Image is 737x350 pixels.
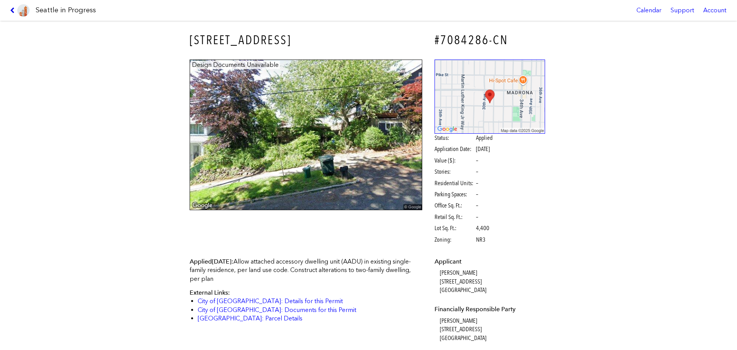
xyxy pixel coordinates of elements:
[440,269,545,294] dd: [PERSON_NAME] [STREET_ADDRESS] [GEOGRAPHIC_DATA]
[435,156,475,165] span: Value ($):
[435,224,475,232] span: Lot Sq. Ft.:
[198,306,356,314] a: City of [GEOGRAPHIC_DATA]: Documents for this Permit
[435,134,475,142] span: Status:
[476,156,478,165] span: –
[190,257,422,283] p: Allow attached accessory dwelling unit (AADU) in existing single-family residence, per land use c...
[435,201,475,210] span: Office Sq. Ft.:
[17,4,30,17] img: favicon-96x96.png
[435,190,475,199] span: Parking Spaces:
[198,297,343,305] a: City of [GEOGRAPHIC_DATA]: Details for this Permit
[190,60,422,211] img: 3012_E_SPRING_ST_SEATTLE.jpg
[435,236,475,244] span: Zoning:
[212,258,231,265] span: [DATE]
[476,213,478,221] span: –
[476,201,478,210] span: –
[190,289,230,296] span: External Links:
[476,224,489,232] span: 4,400
[435,179,475,187] span: Residential Units:
[191,61,280,69] figcaption: Design Documents Unavailable
[198,315,302,322] a: [GEOGRAPHIC_DATA]: Parcel Details
[476,179,478,187] span: –
[435,32,545,49] h4: #7084286-CN
[476,168,478,176] span: –
[476,145,490,153] span: [DATE]
[476,134,492,142] span: Applied
[440,317,545,342] dd: [PERSON_NAME] [STREET_ADDRESS] [GEOGRAPHIC_DATA]
[36,5,96,15] h1: Seattle in Progress
[435,257,545,266] dt: Applicant
[476,190,478,199] span: –
[435,213,475,221] span: Retail Sq. Ft.:
[435,305,545,314] dt: Financially Responsible Party
[190,32,422,49] h3: [STREET_ADDRESS]
[435,145,475,153] span: Application Date:
[476,236,486,244] span: NR3
[435,168,475,176] span: Stories:
[435,60,545,134] img: staticmap
[190,258,233,265] span: Applied :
